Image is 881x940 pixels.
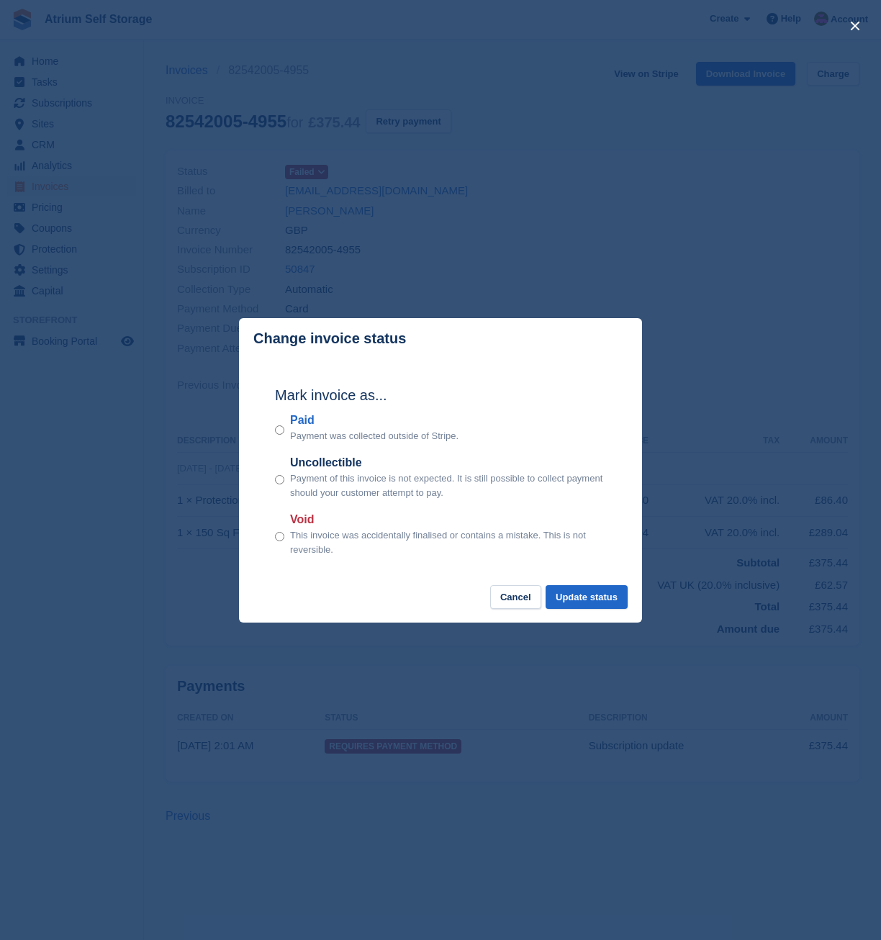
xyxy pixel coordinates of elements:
label: Uncollectible [290,454,606,471]
button: Update status [546,585,628,609]
p: Payment was collected outside of Stripe. [290,429,458,443]
label: Paid [290,412,458,429]
p: Payment of this invoice is not expected. It is still possible to collect payment should your cust... [290,471,606,500]
button: close [844,14,867,37]
p: Change invoice status [253,330,406,347]
button: Cancel [490,585,541,609]
h2: Mark invoice as... [275,384,606,406]
label: Void [290,511,606,528]
p: This invoice was accidentally finalised or contains a mistake. This is not reversible. [290,528,606,556]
